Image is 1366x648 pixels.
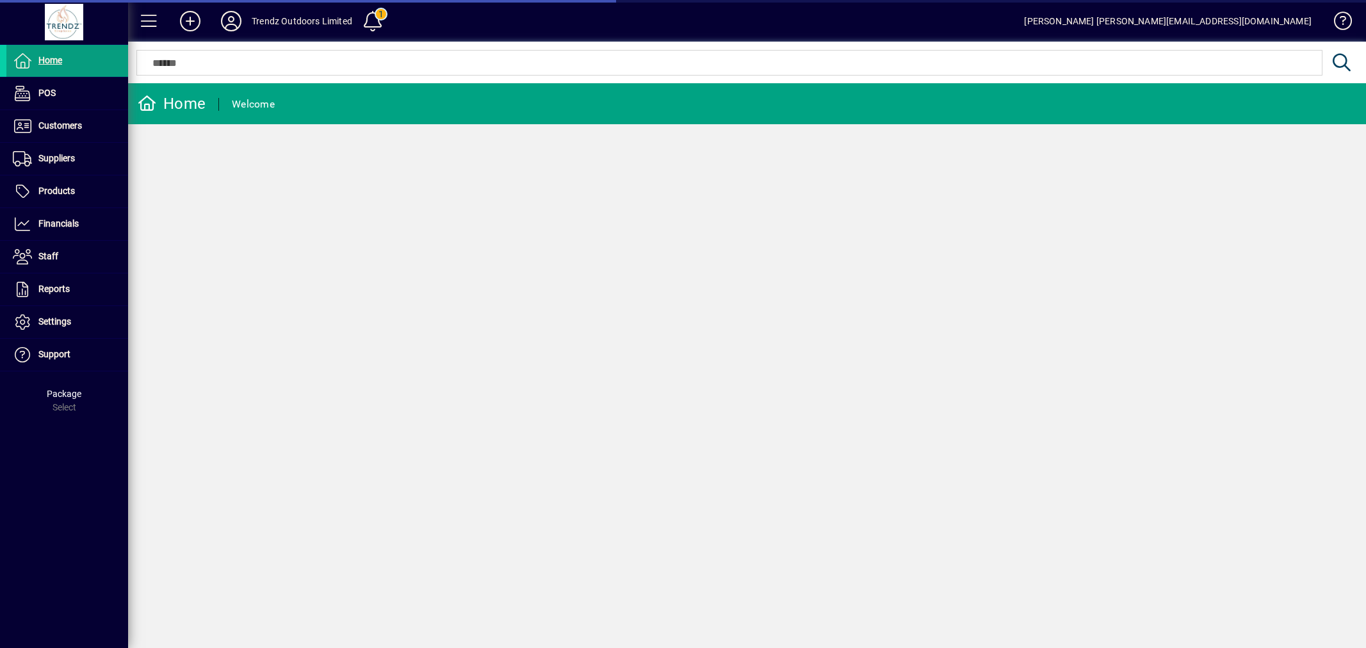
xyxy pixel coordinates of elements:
[38,120,82,131] span: Customers
[6,175,128,207] a: Products
[6,110,128,142] a: Customers
[211,10,252,33] button: Profile
[6,339,128,371] a: Support
[252,11,352,31] div: Trendz Outdoors Limited
[38,88,56,98] span: POS
[6,143,128,175] a: Suppliers
[1024,11,1312,31] div: [PERSON_NAME] [PERSON_NAME][EMAIL_ADDRESS][DOMAIN_NAME]
[6,77,128,109] a: POS
[38,349,70,359] span: Support
[232,94,275,115] div: Welcome
[38,316,71,327] span: Settings
[138,93,206,114] div: Home
[38,251,58,261] span: Staff
[38,218,79,229] span: Financials
[38,186,75,196] span: Products
[38,153,75,163] span: Suppliers
[6,306,128,338] a: Settings
[38,284,70,294] span: Reports
[170,10,211,33] button: Add
[38,55,62,65] span: Home
[47,389,81,399] span: Package
[6,241,128,273] a: Staff
[1324,3,1350,44] a: Knowledge Base
[6,208,128,240] a: Financials
[6,273,128,305] a: Reports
